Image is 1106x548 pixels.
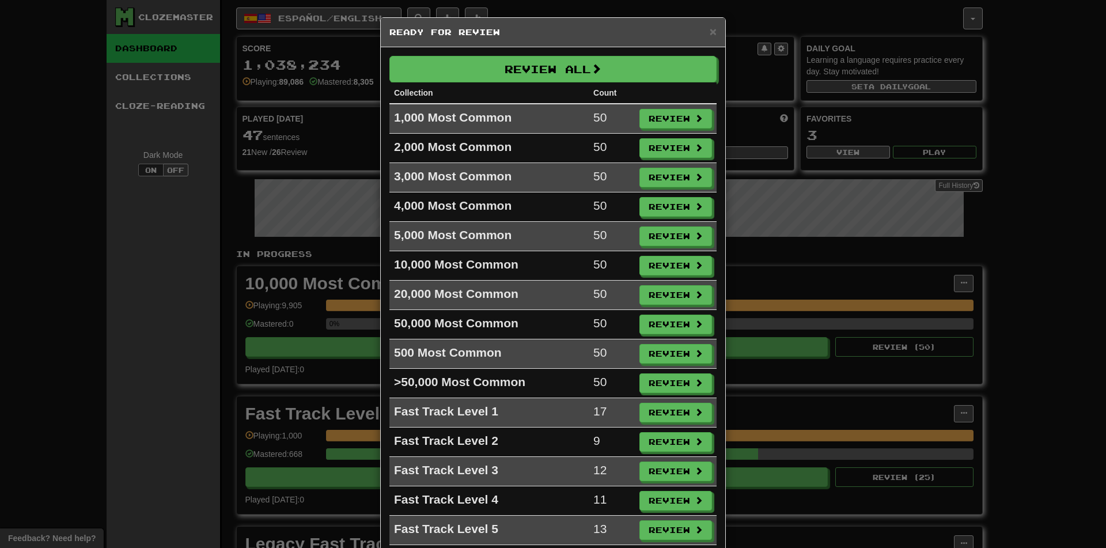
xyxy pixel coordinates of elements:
[639,315,712,334] button: Review
[639,256,712,275] button: Review
[639,285,712,305] button: Review
[589,398,635,428] td: 17
[589,310,635,339] td: 50
[389,134,589,163] td: 2,000 Most Common
[389,56,717,82] button: Review All
[639,491,712,511] button: Review
[710,25,717,37] button: Close
[389,457,589,486] td: Fast Track Level 3
[639,373,712,393] button: Review
[389,27,717,38] h5: Ready for Review
[639,520,712,540] button: Review
[589,134,635,163] td: 50
[389,222,589,251] td: 5,000 Most Common
[389,339,589,369] td: 500 Most Common
[589,281,635,310] td: 50
[589,192,635,222] td: 50
[389,398,589,428] td: Fast Track Level 1
[589,369,635,398] td: 50
[389,516,589,545] td: Fast Track Level 5
[589,251,635,281] td: 50
[589,339,635,369] td: 50
[639,462,712,481] button: Review
[389,163,589,192] td: 3,000 Most Common
[389,104,589,134] td: 1,000 Most Common
[589,104,635,134] td: 50
[389,281,589,310] td: 20,000 Most Common
[589,82,635,104] th: Count
[589,486,635,516] td: 11
[589,457,635,486] td: 12
[389,192,589,222] td: 4,000 Most Common
[389,310,589,339] td: 50,000 Most Common
[639,168,712,187] button: Review
[589,428,635,457] td: 9
[389,82,589,104] th: Collection
[710,25,717,38] span: ×
[639,344,712,364] button: Review
[589,222,635,251] td: 50
[389,251,589,281] td: 10,000 Most Common
[639,197,712,217] button: Review
[389,369,589,398] td: >50,000 Most Common
[589,163,635,192] td: 50
[639,226,712,246] button: Review
[389,428,589,457] td: Fast Track Level 2
[639,403,712,422] button: Review
[639,109,712,129] button: Review
[639,432,712,452] button: Review
[639,138,712,158] button: Review
[389,486,589,516] td: Fast Track Level 4
[589,516,635,545] td: 13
